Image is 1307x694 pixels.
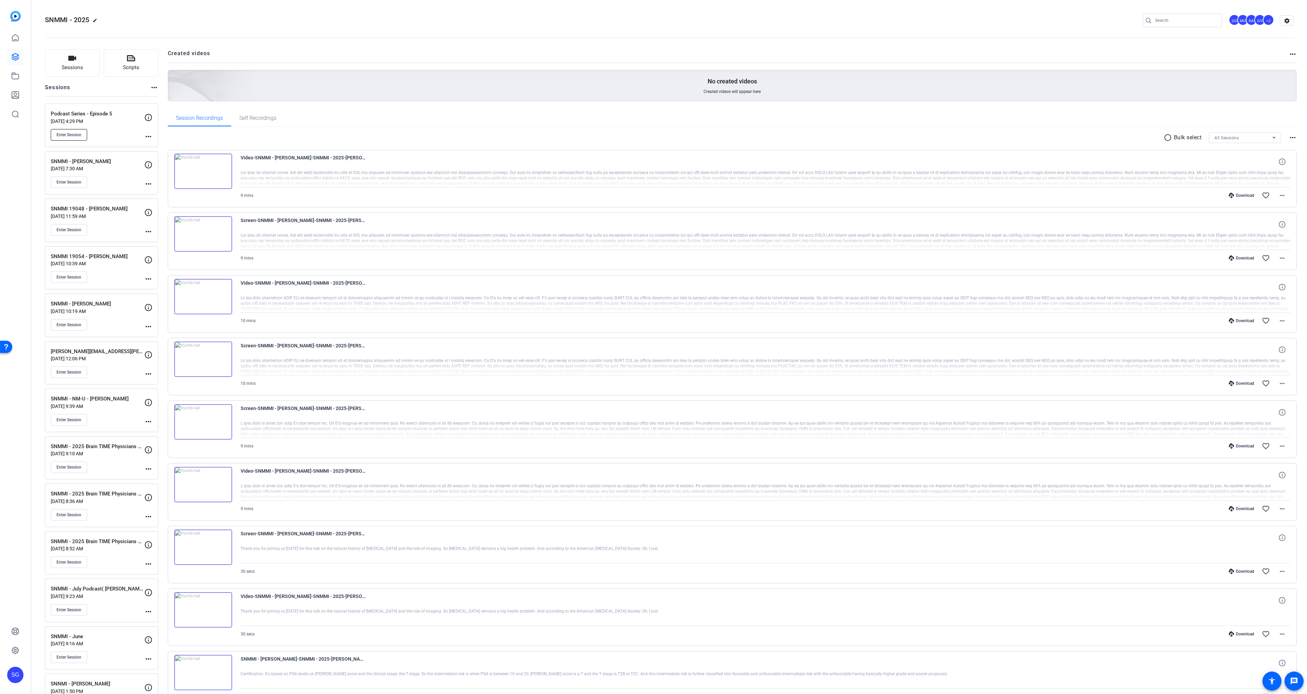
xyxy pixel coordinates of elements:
[57,512,81,518] span: Enter Session
[1246,14,1258,26] ngx-avatar: Benjamin Allen
[241,256,253,261] span: 9 mins
[174,279,232,314] img: thumb-nail
[51,461,87,473] button: Enter Session
[51,176,87,188] button: Enter Session
[144,465,152,473] mat-icon: more_horiz
[1155,16,1216,25] input: Search
[1225,506,1258,511] div: Download
[144,560,152,568] mat-icon: more_horiz
[241,279,367,295] span: Video-SNMMI - [PERSON_NAME]-SNMMI - 2025-[PERSON_NAME] Mallak1-Chrome-2025-08-21-21-21-36-297-0
[241,467,367,483] span: Video-SNMMI - [PERSON_NAME]-SNMMI - 2025-[PERSON_NAME] Mallak1-Chrome-2025-08-21-21-12-03-817-0
[1237,14,1249,26] ngx-avatar: Manuel Grados-Andrade
[1262,191,1270,200] mat-icon: favorite_border
[144,655,152,663] mat-icon: more_horiz
[1262,505,1270,513] mat-icon: favorite_border
[51,300,144,308] p: SNMMI - [PERSON_NAME]
[51,499,144,504] p: [DATE] 8:36 AM
[123,64,139,72] span: Scripts
[51,604,87,616] button: Enter Session
[57,417,81,423] span: Enter Session
[1263,14,1274,26] div: +2
[1289,50,1297,58] mat-icon: more_horiz
[174,342,232,377] img: thumb-nail
[1262,254,1270,262] mat-icon: favorite_border
[51,633,144,641] p: SNMMI - June
[241,444,253,448] span: 9 mins
[1280,16,1294,26] mat-icon: settings
[51,538,144,546] p: SNMMI - 2025 Brain TIME Physicians Series - [PERSON_NAME]
[51,224,87,236] button: Enter Session
[51,309,144,314] p: [DATE] 10:19 AM
[51,158,144,165] p: SNMMI - [PERSON_NAME]
[51,119,144,124] p: [DATE] 4:29 PM
[51,366,87,378] button: Enter Session
[45,49,100,77] button: Sessions
[241,154,367,170] span: Video-SNMMI - [PERSON_NAME]-SNMMI - 2025-[PERSON_NAME] Mallak1-Chrome-2025-08-21-21-31-36-457-0
[57,464,81,470] span: Enter Session
[174,467,232,502] img: thumb-nail
[1278,254,1286,262] mat-icon: more_horiz
[241,381,256,386] span: 10 mins
[1225,443,1258,449] div: Download
[51,214,144,219] p: [DATE] 11:59 AM
[1278,191,1286,200] mat-icon: more_horiz
[1278,317,1286,325] mat-icon: more_horiz
[174,530,232,565] img: thumb-nail
[51,319,87,331] button: Enter Session
[241,342,367,358] span: Screen-SNMMI - [PERSON_NAME]-SNMMI - 2025-[PERSON_NAME] Mallak1-Chrome-2025-08-21-21-21-36-297-0
[51,271,87,283] button: Enter Session
[176,115,223,121] span: Session Recordings
[51,651,87,663] button: Enter Session
[51,641,144,646] p: [DATE] 9:16 AM
[51,680,144,688] p: SNNMI - [PERSON_NAME]
[104,49,159,77] button: Scripts
[51,110,144,118] p: Podcast Series - Episode 5
[51,490,144,498] p: SNMMI - 2025 Brain TIME Physicians Series - [PERSON_NAME]
[1262,317,1270,325] mat-icon: favorite_border
[144,417,152,426] mat-icon: more_horiz
[704,89,761,94] span: Created videos will appear here
[241,193,253,198] span: 9 mins
[57,654,81,660] span: Enter Session
[150,83,158,92] mat-icon: more_horiz
[1262,442,1270,450] mat-icon: favorite_border
[51,556,87,568] button: Enter Session
[1254,14,1266,26] ngx-avatar: Gert Viljoen
[174,592,232,628] img: thumb-nail
[174,404,232,440] img: thumb-nail
[1278,630,1286,638] mat-icon: more_horiz
[1289,133,1297,142] mat-icon: more_horiz
[62,64,83,72] span: Sessions
[241,655,367,671] span: SNMMI - [PERSON_NAME]-SNMMI - 2025-[PERSON_NAME]-Chrome-2025-08-18-21-36-23-845-0
[57,322,81,328] span: Enter Session
[708,77,757,85] p: No created videos
[174,216,232,252] img: thumb-nail
[92,2,254,150] img: Creted videos background
[57,607,81,613] span: Enter Session
[51,129,87,141] button: Enter Session
[51,546,144,551] p: [DATE] 8:52 AM
[51,414,87,426] button: Enter Session
[144,275,152,283] mat-icon: more_horiz
[1225,255,1258,261] div: Download
[144,512,152,521] mat-icon: more_horiz
[51,509,87,521] button: Enter Session
[51,395,144,403] p: SNMMI - NM-U - [PERSON_NAME]
[1164,133,1174,142] mat-icon: radio_button_unchecked
[144,370,152,378] mat-icon: more_horiz
[1262,630,1270,638] mat-icon: favorite_border
[1246,14,1257,26] div: BA
[51,253,144,261] p: SNMMI 19054 - [PERSON_NAME]
[241,530,367,546] span: Screen-SNMMI - [PERSON_NAME]-SNMMI - 2025-[PERSON_NAME] Mallak1-Chrome-2025-08-21-21-08-57-871-0
[144,608,152,616] mat-icon: more_horiz
[1225,569,1258,574] div: Download
[57,179,81,185] span: Enter Session
[1268,677,1276,685] mat-icon: accessibility
[51,261,144,266] p: [DATE] 10:39 AM
[51,205,144,213] p: SNMMI 19048 - [PERSON_NAME]
[1225,193,1258,198] div: Download
[1262,379,1270,388] mat-icon: favorite_border
[1278,442,1286,450] mat-icon: more_horiz
[1229,14,1240,26] div: SG
[241,216,367,233] span: Screen-SNMMI - [PERSON_NAME]-SNMMI - 2025-[PERSON_NAME] Mallak1-Chrome-2025-08-21-21-31-36-457-0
